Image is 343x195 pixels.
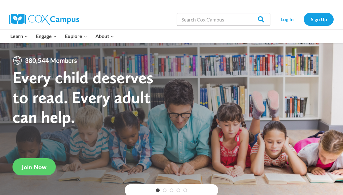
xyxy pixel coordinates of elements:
[22,55,80,65] span: 380,544 Members
[183,188,187,192] a: 5
[176,188,180,192] a: 4
[156,188,160,192] a: 1
[22,163,46,171] span: Join Now
[12,67,153,127] strong: Every child deserves to read. Every adult can help.
[273,13,334,26] nav: Secondary Navigation
[12,158,56,175] a: Join Now
[273,13,301,26] a: Log In
[10,32,28,40] span: Learn
[6,30,118,43] nav: Primary Navigation
[65,32,87,40] span: Explore
[95,32,114,40] span: About
[304,13,334,26] a: Sign Up
[9,14,79,25] img: Cox Campus
[36,32,57,40] span: Engage
[177,13,270,26] input: Search Cox Campus
[163,188,167,192] a: 2
[170,188,173,192] a: 3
